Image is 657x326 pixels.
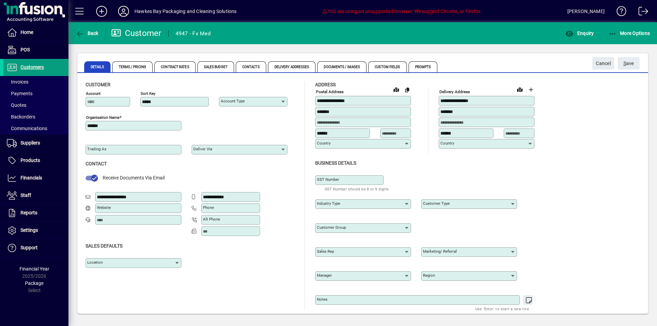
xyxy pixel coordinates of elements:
a: Backorders [3,111,68,123]
span: Customer [86,82,111,87]
span: Package [25,280,43,286]
span: POS [21,47,30,52]
span: Delivery Addresses [268,61,316,72]
span: ave [623,58,634,69]
a: Support [3,239,68,256]
span: S [623,61,626,66]
a: View on map [514,84,525,95]
span: Prompts [409,61,438,72]
a: Communications [3,123,68,134]
mat-label: Country [317,141,331,146]
div: Hawkes Bay Packaging and Cleaning Solutions [134,6,237,17]
span: Settings [21,227,38,233]
mat-label: Deliver via [193,147,212,151]
span: Support [21,245,38,250]
mat-label: Trading as [87,147,106,151]
button: More Options [607,27,652,39]
mat-hint: Use 'Enter' to start a new line [475,305,529,313]
div: 4947 - Fx Med [176,28,211,39]
span: Documents / Images [317,61,366,72]
mat-label: Alt Phone [203,217,220,222]
span: More Options [608,30,650,36]
span: Staff [21,192,31,198]
span: Details [84,61,111,72]
span: Financial Year [20,266,49,272]
button: Add [91,5,113,17]
a: POS [3,41,68,59]
mat-label: Account Type [221,99,245,103]
mat-label: Industry type [317,201,340,206]
mat-label: Country [440,141,454,146]
a: Payments [3,88,68,99]
button: Copy to Delivery address [402,84,413,95]
span: Reports [21,210,37,215]
div: [PERSON_NAME] [567,6,605,17]
span: Quotes [7,102,26,108]
span: Custom Fields [368,61,407,72]
mat-label: Customer group [317,225,346,230]
mat-label: Marketing/ Referral [423,249,457,254]
span: Invoices [7,79,28,85]
mat-label: Notes [317,297,327,302]
mat-label: Account [86,91,101,96]
span: Cancel [596,58,611,69]
span: Enquiry [565,30,594,36]
app-page-header-button: Back [68,27,106,39]
button: Choose address [525,84,536,95]
div: Customer [111,28,162,39]
button: Back [74,27,100,39]
mat-label: Customer type [423,201,450,206]
mat-label: Location [87,260,103,265]
a: Knowledge Base [611,1,627,24]
button: Save [618,57,640,70]
span: Contact [86,161,107,166]
a: Staff [3,187,68,204]
a: View on map [391,84,402,95]
mat-hint: GST Number should be 8 or 9 digits [325,185,389,193]
a: Financials [3,170,68,187]
span: Customers [21,64,44,70]
a: Logout [633,1,648,24]
span: Back [76,30,99,36]
span: Receive Documents Via Email [103,175,165,180]
span: Home [21,29,33,35]
button: Enquiry [564,27,595,39]
mat-label: Sort key [141,91,155,96]
button: Profile [113,5,134,17]
span: Financials [21,175,42,180]
span: Business details [315,160,356,166]
mat-label: Phone [203,205,214,210]
span: Suppliers [21,140,40,146]
mat-label: Organisation name [86,115,119,120]
a: Suppliers [3,135,68,152]
mat-label: GST Number [317,177,339,182]
span: Contacts [236,61,266,72]
span: Sales defaults [86,243,123,249]
mat-label: Website [97,205,111,210]
span: Communications [7,126,47,131]
a: Reports [3,204,68,222]
button: Cancel [592,57,614,70]
span: Address [315,82,336,87]
mat-label: Manager [317,273,332,278]
span: Payments [7,91,33,96]
span: Products [21,158,40,163]
a: Quotes [3,99,68,111]
a: Home [3,24,68,41]
a: Settings [3,222,68,239]
span: Sales Budget [197,61,234,72]
span: Contract Rates [154,61,195,72]
span: You are using an unsupported browser. We suggest Chrome, or Firefox. [322,9,482,14]
span: Terms / Pricing [112,61,153,72]
mat-label: Region [423,273,435,278]
mat-label: Sales rep [317,249,334,254]
span: Backorders [7,114,35,120]
a: Products [3,152,68,169]
a: Invoices [3,76,68,88]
